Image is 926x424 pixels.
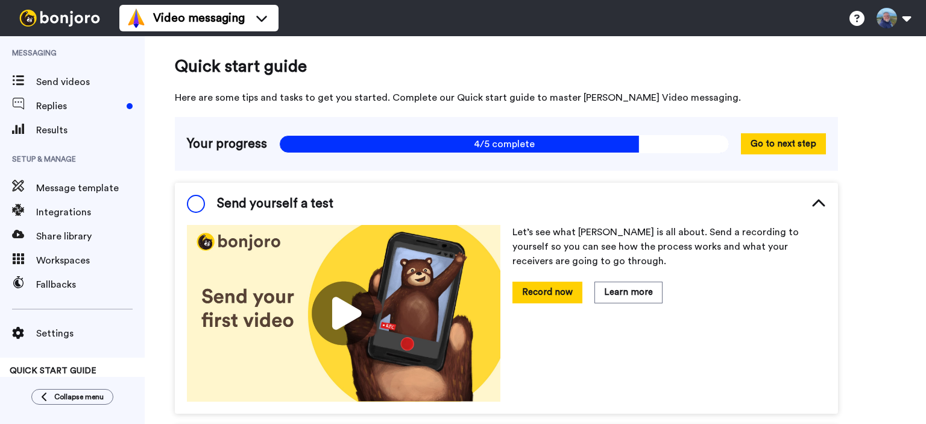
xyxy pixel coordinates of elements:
span: Share library [36,229,145,244]
button: Go to next step [741,133,826,154]
span: Quick start guide [175,54,838,78]
span: Send videos [36,75,145,89]
span: QUICK START GUIDE [10,367,96,375]
span: Replies [36,99,122,113]
button: Learn more [594,282,663,303]
span: Settings [36,326,145,341]
span: Video messaging [153,10,245,27]
img: vm-color.svg [127,8,146,28]
img: bj-logo-header-white.svg [14,10,105,27]
button: Record now [512,282,582,303]
span: Integrations [36,205,145,220]
span: Send yourself a test [217,195,333,213]
span: Results [36,123,145,138]
button: Collapse menu [31,389,113,405]
span: 4/5 complete [279,135,729,153]
span: Collapse menu [54,392,104,402]
span: Your progress [187,135,267,153]
img: 178eb3909c0dc23ce44563bdb6dc2c11.jpg [187,225,500,402]
span: Fallbacks [36,277,145,292]
span: Workspaces [36,253,145,268]
span: Message template [36,181,145,195]
span: Here are some tips and tasks to get you started. Complete our Quick start guide to master [PERSON... [175,90,838,105]
p: Let’s see what [PERSON_NAME] is all about. Send a recording to yourself so you can see how the pr... [512,225,826,268]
